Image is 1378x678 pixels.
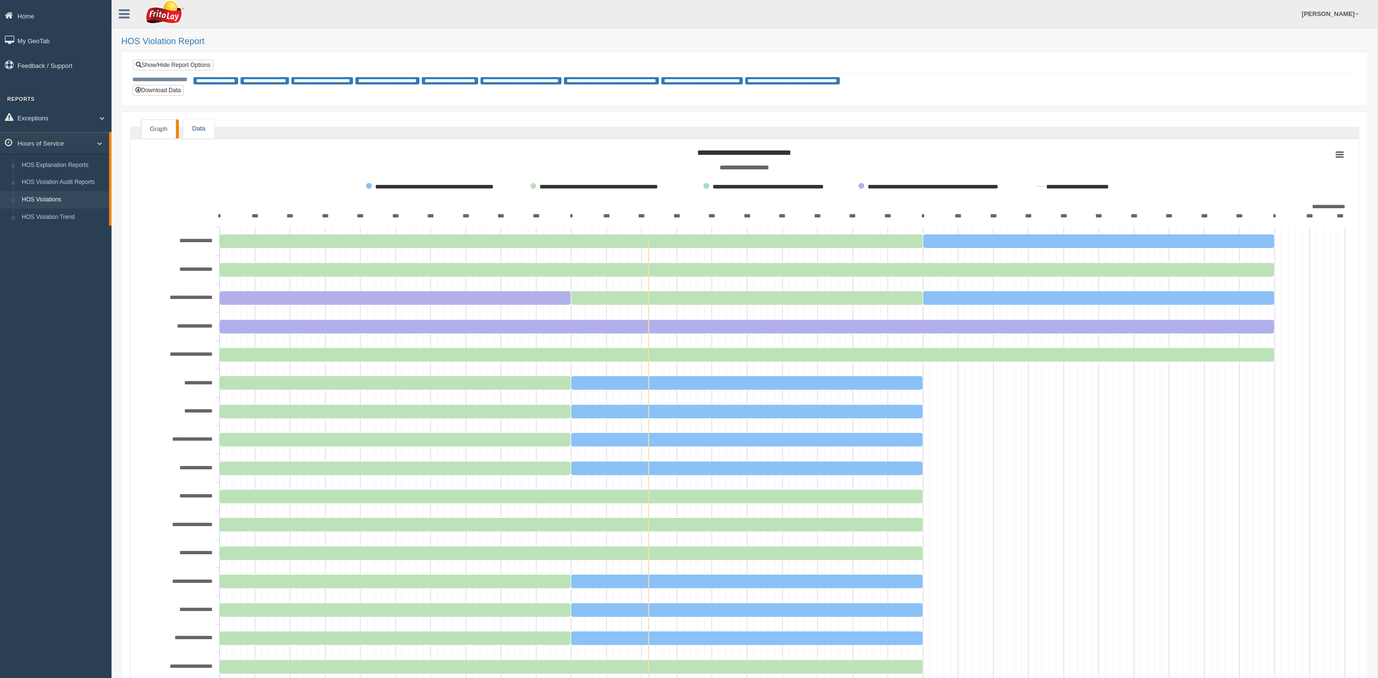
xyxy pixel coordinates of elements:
[17,209,109,226] a: HOS Violation Trend
[133,60,213,70] a: Show/Hide Report Options
[17,157,109,174] a: HOS Explanation Reports
[121,37,1368,47] h2: HOS Violation Report
[183,119,214,139] a: Data
[17,191,109,209] a: HOS Violations
[17,174,109,191] a: HOS Violation Audit Reports
[132,85,184,96] button: Download Data
[141,119,176,139] a: Graph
